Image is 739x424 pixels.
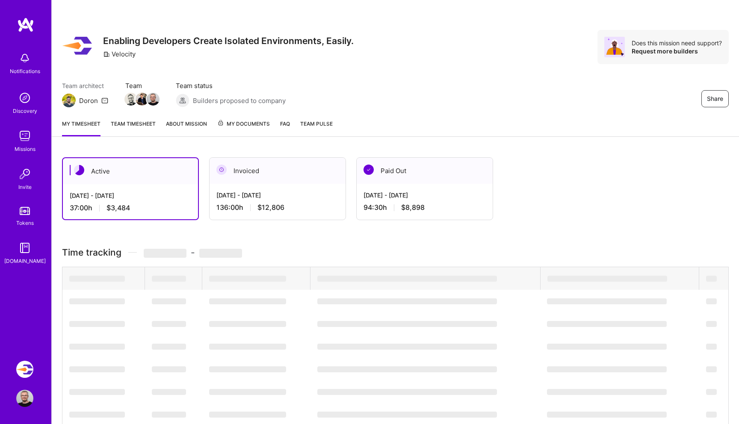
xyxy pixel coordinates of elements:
span: ‌ [706,412,717,418]
span: ‌ [706,298,717,304]
div: [DATE] - [DATE] [364,191,486,200]
span: ‌ [69,389,125,395]
i: icon CompanyGray [103,51,110,58]
span: ‌ [317,412,497,418]
img: Avatar [604,37,625,57]
span: Builders proposed to company [193,96,286,105]
span: ‌ [69,298,125,304]
span: ‌ [547,412,667,418]
span: ‌ [209,344,286,350]
a: User Avatar [14,390,35,407]
img: Team Member Avatar [136,93,148,106]
a: Team Member Avatar [125,92,136,106]
img: Velocity: Enabling Developers Create Isolated Environments, Easily. [16,361,33,378]
span: ‌ [547,321,667,327]
span: ‌ [152,344,186,350]
img: guide book [16,239,33,256]
h3: Time tracking [62,247,729,258]
div: Paid Out [357,158,493,184]
span: ‌ [706,321,717,327]
span: ‌ [69,321,125,327]
div: 94:30 h [364,203,486,212]
h3: Enabling Developers Create Isolated Environments, Easily. [103,35,354,46]
img: discovery [16,89,33,106]
div: Notifications [10,67,40,76]
img: Team Member Avatar [147,93,160,106]
div: [DATE] - [DATE] [216,191,339,200]
a: FAQ [280,119,290,136]
i: icon Mail [101,97,108,104]
div: [DATE] - [DATE] [70,191,191,200]
span: ‌ [209,412,286,418]
span: ‌ [152,366,186,372]
span: Team Pulse [300,121,333,127]
div: Request more builders [632,47,722,55]
span: ‌ [209,276,286,282]
span: ‌ [706,276,717,282]
img: logo [17,17,34,32]
span: ‌ [317,344,497,350]
img: Active [74,165,84,175]
a: About Mission [166,119,207,136]
div: Velocity [103,50,136,59]
span: ‌ [209,389,286,395]
div: Invite [18,183,32,191]
button: Share [701,90,729,107]
span: $12,806 [257,203,284,212]
img: teamwork [16,127,33,144]
img: Invoiced [216,165,227,175]
div: Missions [15,144,35,153]
span: $8,898 [401,203,425,212]
span: ‌ [69,344,125,350]
div: 136:00 h [216,203,339,212]
a: Team Member Avatar [136,92,148,106]
span: ‌ [69,276,125,282]
div: Invoiced [210,158,346,184]
img: Invite [16,165,33,183]
span: ‌ [209,366,286,372]
div: 37:00 h [70,203,191,212]
span: My Documents [217,119,270,129]
span: ‌ [144,249,186,258]
div: Discovery [13,106,37,115]
span: ‌ [706,366,717,372]
img: tokens [20,207,30,215]
a: Team timesheet [111,119,156,136]
div: Active [63,158,198,184]
img: User Avatar [16,390,33,407]
img: Paid Out [364,165,374,175]
span: ‌ [317,276,497,282]
span: $3,484 [106,203,130,212]
img: Team Member Avatar [124,93,137,106]
a: My timesheet [62,119,101,136]
span: ‌ [317,321,497,327]
span: ‌ [547,298,667,304]
span: ‌ [317,366,497,372]
div: Does this mission need support? [632,39,722,47]
span: Team architect [62,81,108,90]
span: ‌ [547,366,667,372]
span: ‌ [317,298,497,304]
span: ‌ [547,344,667,350]
span: Team [125,81,159,90]
img: Company Logo [62,30,93,61]
span: ‌ [152,298,186,304]
span: ‌ [152,276,186,282]
span: ‌ [209,298,286,304]
div: Doron [79,96,98,105]
span: Share [707,94,723,103]
img: Builders proposed to company [176,94,189,107]
span: Team status [176,81,286,90]
span: ‌ [199,249,242,258]
span: ‌ [209,321,286,327]
div: [DOMAIN_NAME] [4,256,46,265]
img: bell [16,50,33,67]
span: ‌ [69,366,125,372]
span: ‌ [152,412,186,418]
span: ‌ [152,321,186,327]
div: Tokens [16,218,34,227]
span: ‌ [706,344,717,350]
span: ‌ [317,389,497,395]
a: Team Member Avatar [148,92,159,106]
span: - [144,247,242,258]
